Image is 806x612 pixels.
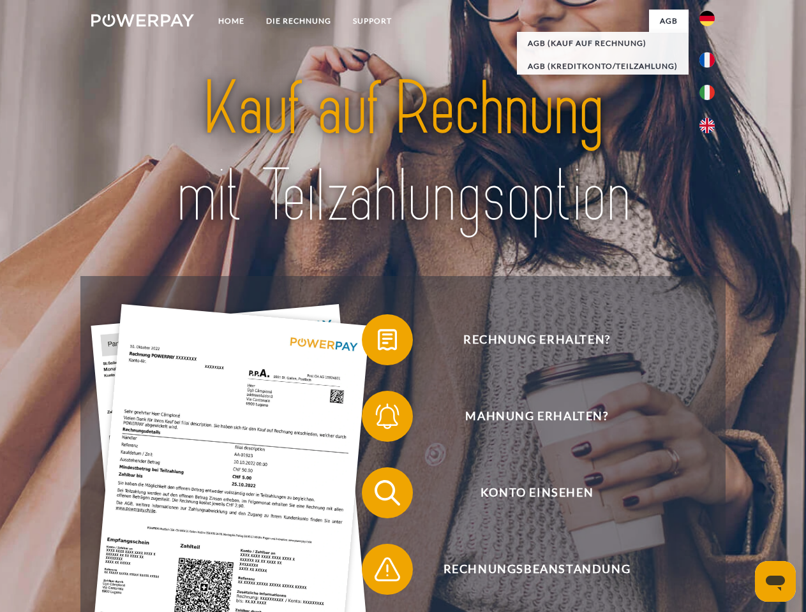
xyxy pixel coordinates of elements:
a: SUPPORT [342,10,403,33]
button: Rechnungsbeanstandung [362,544,694,595]
a: AGB (Kauf auf Rechnung) [517,32,689,55]
a: agb [649,10,689,33]
img: qb_bill.svg [371,324,403,356]
a: DIE RECHNUNG [255,10,342,33]
span: Rechnungsbeanstandung [380,544,693,595]
button: Mahnung erhalten? [362,391,694,442]
button: Konto einsehen [362,467,694,518]
img: it [699,85,715,100]
span: Rechnung erhalten? [380,314,693,365]
button: Rechnung erhalten? [362,314,694,365]
img: en [699,118,715,133]
img: qb_warning.svg [371,553,403,585]
span: Konto einsehen [380,467,693,518]
iframe: Schaltfläche zum Öffnen des Messaging-Fensters [755,561,796,602]
a: AGB (Kreditkonto/Teilzahlung) [517,55,689,78]
span: Mahnung erhalten? [380,391,693,442]
img: logo-powerpay-white.svg [91,14,194,27]
img: fr [699,52,715,68]
img: qb_bell.svg [371,400,403,432]
img: title-powerpay_de.svg [122,61,684,244]
a: Home [207,10,255,33]
img: de [699,11,715,26]
img: qb_search.svg [371,477,403,509]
